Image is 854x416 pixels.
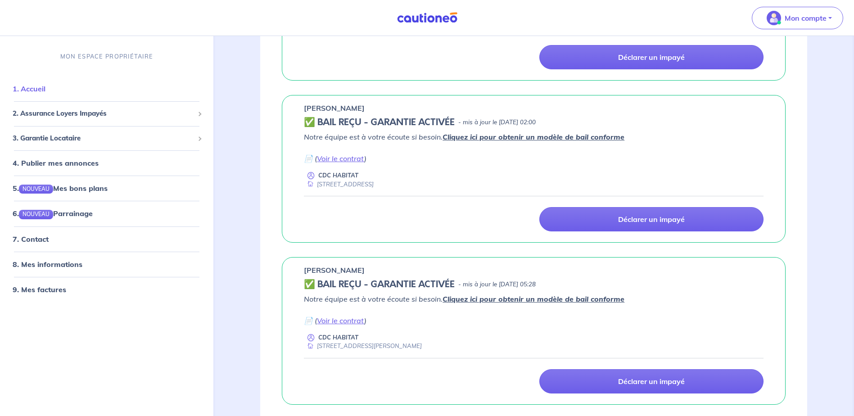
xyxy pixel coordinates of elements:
[60,52,153,61] p: MON ESPACE PROPRIÉTAIRE
[13,235,49,244] a: 7. Contact
[4,80,210,98] div: 1. Accueil
[4,180,210,198] div: 5.NOUVEAUMes bons plans
[458,118,536,127] p: - mis à jour le [DATE] 02:00
[304,117,455,128] h5: ✅ BAIL REÇU - GARANTIE ACTIVÉE
[13,260,82,269] a: 8. Mes informations
[618,215,685,224] p: Déclarer un impayé
[13,133,194,144] span: 3. Garantie Locataire
[539,369,764,393] a: Déclarer un impayé
[4,230,210,248] div: 7. Contact
[4,105,210,123] div: 2. Assurance Loyers Impayés
[304,132,624,141] em: Notre équipe est à votre écoute si besoin.
[13,85,45,94] a: 1. Accueil
[443,132,624,141] a: Cliquez ici pour obtenir un modèle de bail conforme
[13,209,93,218] a: 6.NOUVEAUParrainage
[318,171,358,180] p: CDC HABITAT
[4,130,210,147] div: 3. Garantie Locataire
[317,316,364,325] a: Voir le contrat
[539,207,764,231] a: Déclarer un impayé
[13,159,99,168] a: 4. Publier mes annonces
[13,285,66,294] a: 9. Mes factures
[304,103,365,113] p: [PERSON_NAME]
[304,265,365,276] p: [PERSON_NAME]
[4,255,210,273] div: 8. Mes informations
[539,45,764,69] a: Déclarer un impayé
[304,279,764,290] div: state: CONTRACT-VALIDATED, Context: IN-LANDLORD,IS-GL-CAUTION-IN-LANDLORD
[767,11,781,25] img: illu_account_valid_menu.svg
[618,53,685,62] p: Déclarer un impayé
[304,117,764,128] div: state: CONTRACT-VALIDATED, Context: IN-LANDLORD,IS-GL-CAUTION-IN-LANDLORD
[304,342,422,350] div: [STREET_ADDRESS][PERSON_NAME]
[752,7,843,29] button: illu_account_valid_menu.svgMon compte
[393,12,461,23] img: Cautioneo
[13,184,108,193] a: 5.NOUVEAUMes bons plans
[4,280,210,298] div: 9. Mes factures
[4,205,210,223] div: 6.NOUVEAUParrainage
[304,294,624,303] em: Notre équipe est à votre écoute si besoin.
[317,154,364,163] a: Voir le contrat
[318,333,358,342] p: CDC HABITAT
[443,294,624,303] a: Cliquez ici pour obtenir un modèle de bail conforme
[13,109,194,119] span: 2. Assurance Loyers Impayés
[618,377,685,386] p: Déclarer un impayé
[304,316,366,325] em: 📄 ( )
[304,279,455,290] h5: ✅ BAIL REÇU - GARANTIE ACTIVÉE
[4,154,210,172] div: 4. Publier mes annonces
[458,280,536,289] p: - mis à jour le [DATE] 05:28
[304,180,374,189] div: [STREET_ADDRESS]
[785,13,827,23] p: Mon compte
[304,154,366,163] em: 📄 ( )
